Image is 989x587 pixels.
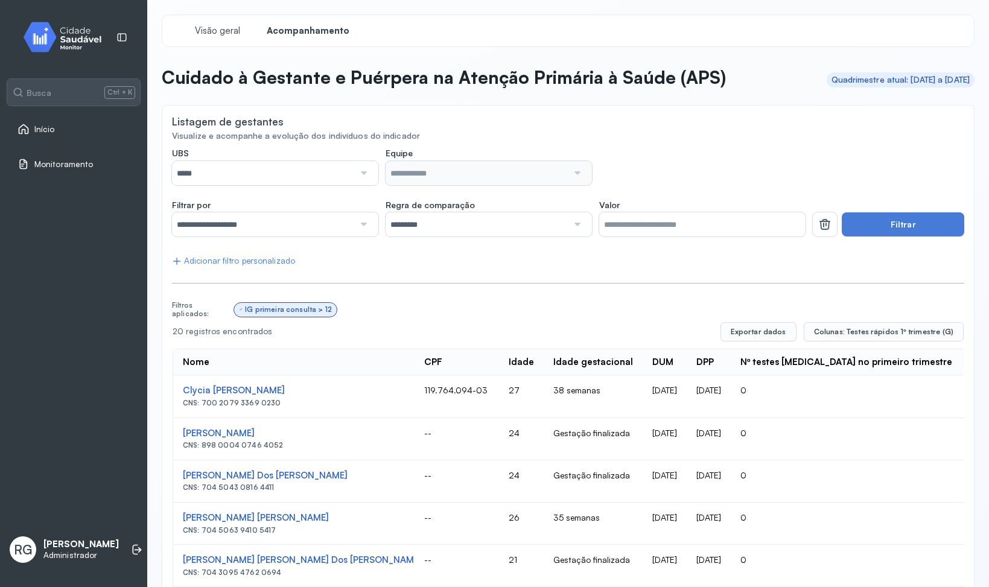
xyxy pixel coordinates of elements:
[172,256,295,266] div: Adicionar filtro personalizado
[643,460,687,503] td: [DATE]
[172,148,189,159] span: UBS
[687,503,731,545] td: [DATE]
[415,460,499,503] td: --
[696,357,714,368] div: DPP
[544,375,643,417] td: 38 semanas
[643,503,687,545] td: [DATE]
[14,542,32,557] span: RG
[183,526,405,535] div: CNS: 704 5063 9410 5417
[17,158,130,170] a: Monitoramento
[183,512,405,524] div: [PERSON_NAME] [PERSON_NAME]
[183,399,405,407] div: CNS: 700 2079 3369 0230
[183,470,405,481] div: [PERSON_NAME] Dos [PERSON_NAME]
[544,460,643,503] td: Gestação finalizada
[172,200,211,211] span: Filtrar por
[643,545,687,587] td: [DATE]
[43,550,119,560] p: Administrador
[172,301,229,319] div: Filtros aplicados:
[415,503,499,545] td: --
[183,385,405,396] div: Clycia [PERSON_NAME]
[814,327,953,337] span: Colunas: Testes rápidos 1º trimestre (G)
[415,418,499,460] td: --
[183,441,405,449] div: CNS: 898 0004 0746 4052
[720,322,797,341] button: Exportar dados
[415,375,499,417] td: 119.764.094-03
[652,357,673,368] div: DUM
[43,539,119,550] p: [PERSON_NAME]
[643,418,687,460] td: [DATE]
[173,326,711,337] div: 20 registros encontrados
[17,123,130,135] a: Início
[804,322,964,341] button: Colunas: Testes rápidos 1º trimestre (G)
[183,357,209,368] div: Nome
[267,25,349,37] span: Acompanhamento
[731,375,962,417] td: 0
[832,75,970,85] div: Quadrimestre atual: [DATE] a [DATE]
[731,503,962,545] td: 0
[740,357,952,368] div: Nº testes [MEDICAL_DATA] no primeiro trimestre
[544,418,643,460] td: Gestação finalizada
[687,418,731,460] td: [DATE]
[499,375,544,417] td: 27
[183,568,405,577] div: CNS: 704 3095 4762 0694
[687,545,731,587] td: [DATE]
[731,545,962,587] td: 0
[13,19,121,55] img: monitor.svg
[386,200,475,211] span: Regra de comparação
[731,460,962,503] td: 0
[687,375,731,417] td: [DATE]
[424,357,442,368] div: CPF
[415,545,499,587] td: --
[183,483,405,492] div: CNS: 704 5043 0816 4411
[499,503,544,545] td: 26
[172,115,284,128] div: Listagem de gestantes
[195,25,240,37] span: Visão geral
[27,87,51,98] span: Busca
[386,148,413,159] span: Equipe
[544,545,643,587] td: Gestação finalizada
[34,124,55,135] span: Início
[172,131,964,141] div: Visualize e acompanhe a evolução dos indivíduos do indicador
[599,200,620,211] span: Valor
[643,375,687,417] td: [DATE]
[499,418,544,460] td: 24
[553,357,633,368] div: Idade gestacional
[162,66,726,88] p: Cuidado à Gestante e Puérpera na Atenção Primária à Saúde (APS)
[34,159,93,170] span: Monitoramento
[183,428,405,439] div: [PERSON_NAME]
[687,460,731,503] td: [DATE]
[509,357,534,368] div: Idade
[183,554,405,566] div: [PERSON_NAME] [PERSON_NAME] Dos [PERSON_NAME]
[104,86,135,98] span: Ctrl + K
[842,212,964,236] button: Filtrar
[731,418,962,460] td: 0
[499,545,544,587] td: 21
[245,305,332,314] div: IG primeira consulta > 12
[499,460,544,503] td: 24
[544,503,643,545] td: 35 semanas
